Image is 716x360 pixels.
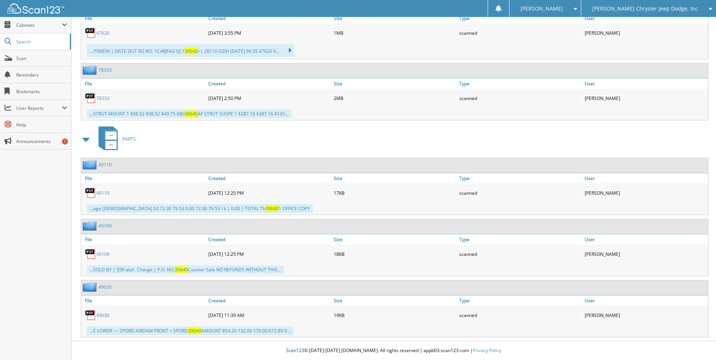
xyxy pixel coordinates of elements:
[457,173,583,183] a: Type
[457,13,583,23] a: Type
[81,13,206,23] a: File
[122,136,136,142] span: PARTS
[99,284,112,290] a: 49030
[81,173,206,183] a: File
[332,234,457,245] a: Size
[96,312,109,318] a: 49030
[206,234,332,245] a: Created
[81,295,206,306] a: File
[457,295,583,306] a: Type
[583,295,708,306] a: User
[87,326,293,335] div: ...E LOWER ~~ SPORD AIRDAM FRONT = SPORD AMOUNT 854.20 132.00 170.00 615.89 9...
[206,295,332,306] a: Created
[206,78,332,89] a: Created
[16,88,67,95] span: Bookmarks
[473,347,501,354] a: Privacy Policy
[85,27,96,38] img: PDF.png
[99,162,112,168] a: 49110
[520,6,563,11] span: [PERSON_NAME]
[71,342,716,360] div: © [DATE]-[DATE] [DOMAIN_NAME]. All rights reserved | appb03-scan123-com |
[457,91,583,106] div: scanned
[83,282,99,292] img: folder2.png
[583,234,708,245] a: User
[96,30,109,36] a: 47620
[87,265,284,274] div: ...SOLD BY | 590 abd . Charge | P.O. NO. Counter Sale NO REFUNDS WITHOUT THIS...
[457,246,583,262] div: scanned
[206,173,332,183] a: Created
[583,308,708,323] div: [PERSON_NAME]
[188,328,201,334] span: 39640
[16,55,67,62] span: Scan
[583,25,708,40] div: [PERSON_NAME]
[332,25,457,40] div: 1MB
[332,308,457,323] div: 19KB
[81,234,206,245] a: File
[16,138,67,145] span: Announcements
[583,91,708,106] div: [PERSON_NAME]
[83,65,99,75] img: folder2.png
[85,248,96,260] img: PDF.png
[583,246,708,262] div: [PERSON_NAME]
[16,22,62,28] span: Cabinets
[206,185,332,200] div: [DATE] 12:25 PM
[457,234,583,245] a: Type
[87,44,294,57] div: .../TIMEIN | DATE OUT RO NO. 1C4RJFAG1JC1 =| 28110 DZIH [DATE] 09:35 47620 V...
[8,3,64,14] img: scan123-logo-white.svg
[83,160,99,169] img: folder2.png
[332,173,457,183] a: Size
[62,138,68,145] div: 1
[583,173,708,183] a: User
[96,190,109,196] a: 49110
[206,246,332,262] div: [DATE] 12:25 PM
[206,25,332,40] div: [DATE] 3:55 PM
[96,95,109,102] a: 78333
[332,91,457,106] div: 2MB
[332,78,457,89] a: Size
[206,13,332,23] a: Created
[332,295,457,306] a: Size
[96,251,109,257] a: 49109
[332,13,457,23] a: Size
[286,347,304,354] span: Scan123
[583,13,708,23] a: User
[457,25,583,40] div: scanned
[87,204,313,213] div: ...age [DEMOGRAPHIC_DATA].53 72.30 79.53 0.00 72.30 79.53 / k | 0.00 | TOTAL Th 1 OFFICE COPY
[16,38,66,45] span: Search
[583,185,708,200] div: [PERSON_NAME]
[16,105,62,111] span: User Reports
[265,205,279,212] span: 39640
[457,308,583,323] div: scanned
[206,308,332,323] div: [DATE] 11:39 AM
[16,122,67,128] span: Help
[175,266,188,273] span: 39640
[94,124,136,154] a: PARTS
[81,78,206,89] a: File
[99,67,112,73] a: 78333
[85,187,96,198] img: PDF.png
[592,6,698,11] span: [PERSON_NAME] Chrysler Jeep Dodge, Inc
[332,246,457,262] div: 18KB
[457,78,583,89] a: Type
[85,92,96,104] img: PDF.png
[16,72,67,78] span: Reminders
[83,221,99,231] img: folder2.png
[457,185,583,200] div: scanned
[87,109,291,118] div: ...STRUT MOUNT 1 $98.52 $98.52 $49.75 680 AF STRUT SUSPE 1 $287.16 $287.16 $145...
[206,91,332,106] div: [DATE] 2:50 PM
[185,111,198,117] span: 39640
[85,309,96,321] img: PDF.png
[583,78,708,89] a: User
[332,185,457,200] div: 17KB
[99,223,112,229] a: 49109
[185,48,198,54] span: 39640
